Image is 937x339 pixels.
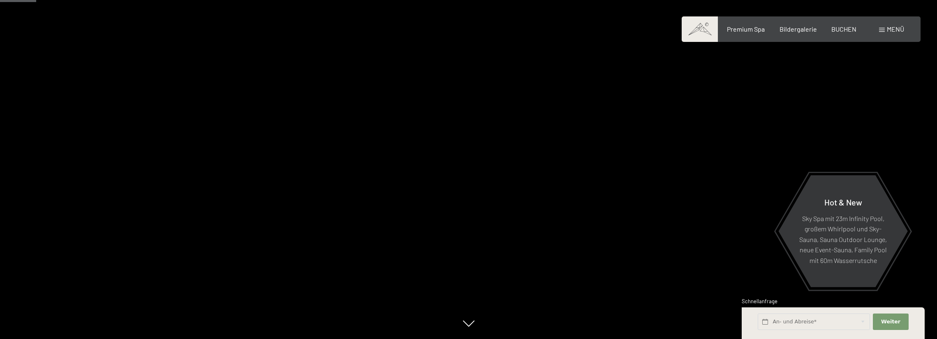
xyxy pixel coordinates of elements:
[824,197,862,207] span: Hot & New
[887,25,904,33] span: Menü
[873,314,908,330] button: Weiter
[727,25,765,33] a: Premium Spa
[798,213,888,265] p: Sky Spa mit 23m Infinity Pool, großem Whirlpool und Sky-Sauna, Sauna Outdoor Lounge, neue Event-S...
[831,25,856,33] a: BUCHEN
[881,318,900,325] span: Weiter
[742,298,777,304] span: Schnellanfrage
[778,175,908,288] a: Hot & New Sky Spa mit 23m Infinity Pool, großem Whirlpool und Sky-Sauna, Sauna Outdoor Lounge, ne...
[780,25,817,33] a: Bildergalerie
